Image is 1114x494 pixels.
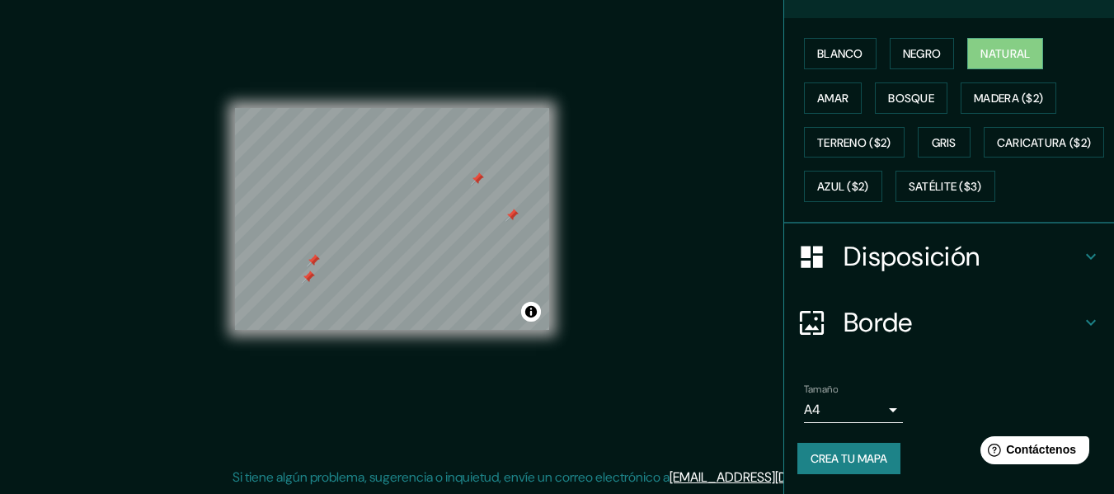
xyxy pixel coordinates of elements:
[817,135,891,150] font: Terreno ($2)
[521,302,541,322] button: Activar o desactivar atribución
[997,135,1092,150] font: Caricatura ($2)
[888,91,934,106] font: Bosque
[804,38,877,69] button: Blanco
[918,127,971,158] button: Gris
[784,289,1114,355] div: Borde
[932,135,957,150] font: Gris
[967,38,1043,69] button: Natural
[980,46,1030,61] font: Natural
[895,171,995,202] button: Satélite ($3)
[817,91,848,106] font: Amar
[797,443,900,474] button: Crea tu mapa
[875,82,947,114] button: Bosque
[817,180,869,195] font: Azul ($2)
[670,468,873,486] a: [EMAIL_ADDRESS][DOMAIN_NAME]
[903,46,942,61] font: Negro
[804,82,862,114] button: Amar
[811,451,887,466] font: Crea tu mapa
[804,397,903,423] div: A4
[890,38,955,69] button: Negro
[233,468,670,486] font: Si tiene algún problema, sugerencia o inquietud, envíe un correo electrónico a
[974,91,1043,106] font: Madera ($2)
[984,127,1105,158] button: Caricatura ($2)
[967,430,1096,476] iframe: Lanzador de widgets de ayuda
[961,82,1056,114] button: Madera ($2)
[844,305,913,340] font: Borde
[804,383,838,396] font: Tamaño
[817,46,863,61] font: Blanco
[844,239,980,274] font: Disposición
[784,223,1114,289] div: Disposición
[804,171,882,202] button: Azul ($2)
[235,108,549,330] canvas: Mapa
[804,127,905,158] button: Terreno ($2)
[909,180,982,195] font: Satélite ($3)
[804,401,820,418] font: A4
